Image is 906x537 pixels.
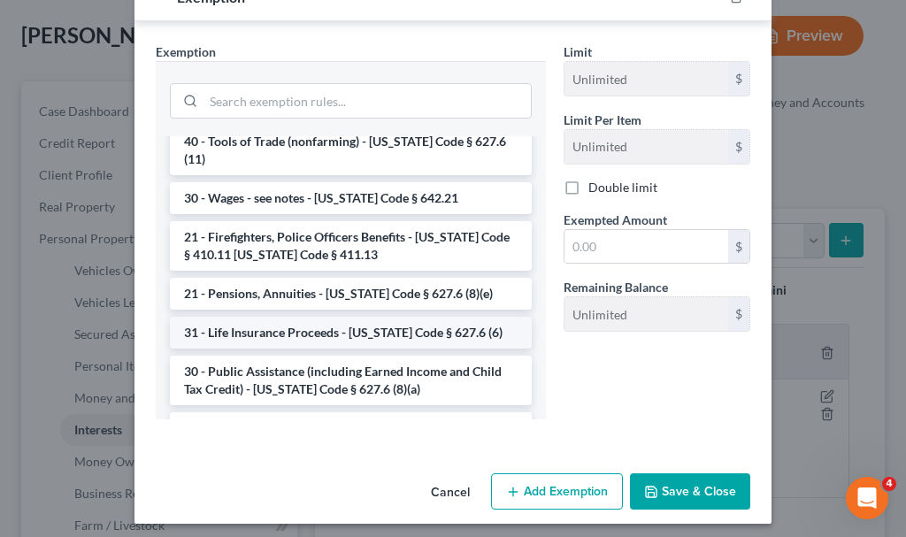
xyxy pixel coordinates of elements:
li: 31 - Life Insurance Proceeds - [US_STATE] Code § 627.6 (6) [170,317,532,349]
div: $ [728,62,749,96]
button: Add Exemption [491,473,623,510]
span: Exemption [156,44,216,59]
label: Limit Per Item [564,111,641,129]
li: 40 - Tools of Trade (nonfarming) - [US_STATE] Code § 627.6 (11) [170,126,532,175]
input: -- [564,297,728,331]
li: 21 - Pensions, Annuities - [US_STATE] Code § 627.6 (8)(e) [170,278,532,310]
input: 0.00 [564,230,728,264]
input: -- [564,130,728,164]
li: 21 - Firefighters, Police Officers Benefits - [US_STATE] Code § 410.11 [US_STATE] Code § 411.13 [170,221,532,271]
label: Double limit [588,179,657,196]
input: -- [564,62,728,96]
span: Limit [564,44,592,59]
div: $ [728,230,749,264]
input: Search exemption rules... [203,84,531,118]
div: $ [728,130,749,164]
iframe: Intercom live chat [846,477,888,519]
label: Remaining Balance [564,278,668,296]
button: Save & Close [630,473,750,510]
span: 4 [882,477,896,491]
button: Cancel [417,475,484,510]
li: 30 - Wages - see notes - [US_STATE] Code § 642.21 [170,182,532,214]
div: $ [728,297,749,331]
span: Exempted Amount [564,212,667,227]
li: 31 - Life Insurance (decedent) - [US_STATE] Code § 627.6 (6)(c) [170,412,532,462]
li: 30 - Public Assistance (including Earned Income and Child Tax Credit) - [US_STATE] Code § 627.6 (... [170,356,532,405]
